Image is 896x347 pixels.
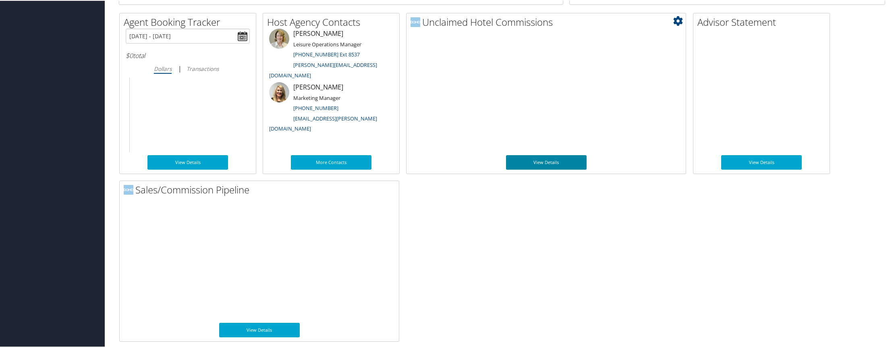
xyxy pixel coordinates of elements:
small: Leisure Operations Manager [293,40,361,47]
a: View Details [721,154,802,169]
span: $0 [126,50,133,59]
h2: Host Agency Contacts [267,15,399,28]
h2: Unclaimed Hotel Commissions [411,15,686,28]
a: [EMAIL_ADDRESS][PERSON_NAME][DOMAIN_NAME] [269,114,377,132]
a: [PERSON_NAME][EMAIL_ADDRESS][DOMAIN_NAME] [269,60,377,78]
li: [PERSON_NAME] [265,81,397,135]
h2: Agent Booking Tracker [124,15,256,28]
a: More Contacts [291,154,371,169]
a: [PHONE_NUMBER] [293,104,338,111]
img: domo-logo.png [124,184,133,194]
a: View Details [147,154,228,169]
h2: Advisor Statement [697,15,830,28]
a: [PHONE_NUMBER] Ext 8537 [293,50,360,57]
small: Marketing Manager [293,94,340,101]
img: domo-logo.png [411,17,420,26]
img: meredith-price.jpg [269,28,289,48]
img: ali-moffitt.jpg [269,81,289,102]
a: View Details [219,322,300,337]
h6: total [126,50,250,59]
h2: Sales/Commission Pipeline [124,182,399,196]
li: [PERSON_NAME] [265,28,397,81]
a: View Details [506,154,587,169]
i: Dollars [154,64,172,72]
i: Transactions [187,64,219,72]
div: | [126,63,250,73]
